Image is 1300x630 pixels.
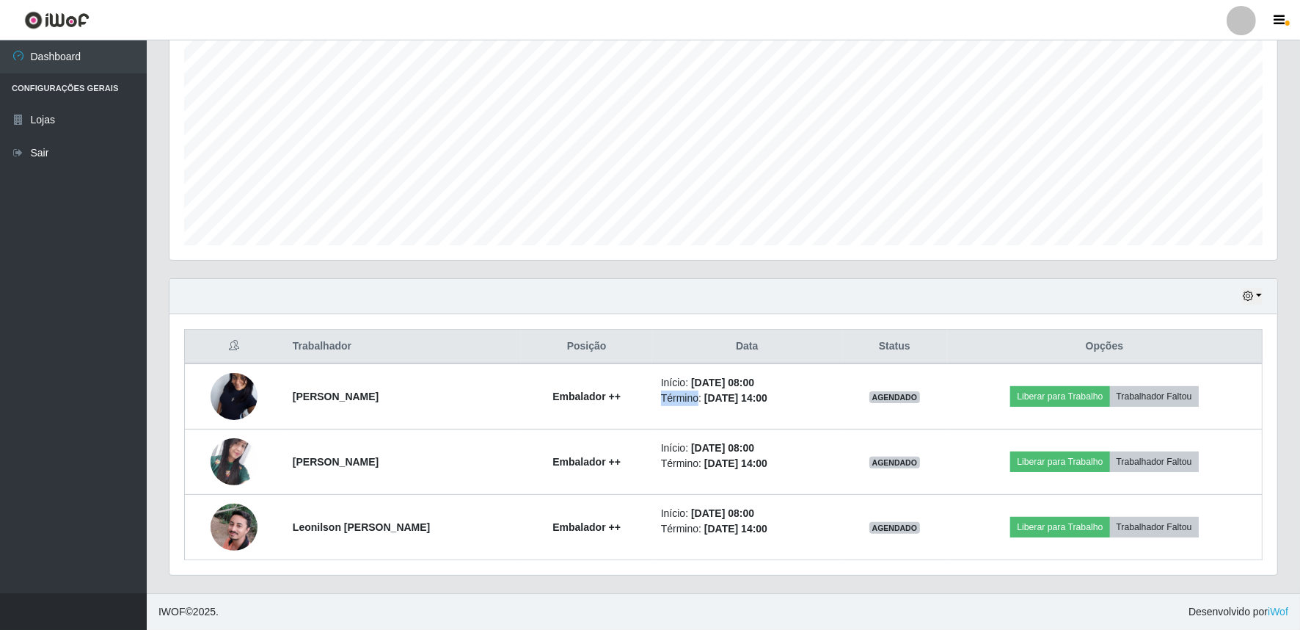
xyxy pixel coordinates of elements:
time: [DATE] 14:00 [704,457,767,469]
span: AGENDADO [869,391,921,403]
button: Liberar para Trabalho [1010,517,1109,537]
strong: Embalador ++ [552,521,621,533]
strong: Leonilson [PERSON_NAME] [293,521,430,533]
li: Término: [661,456,833,471]
time: [DATE] 14:00 [704,523,767,535]
time: [DATE] 08:00 [691,507,754,519]
strong: [PERSON_NAME] [293,391,379,402]
li: Início: [661,441,833,456]
button: Trabalhador Faltou [1110,517,1199,537]
img: 1742948591558.jpeg [211,344,258,449]
img: 1749039440131.jpeg [211,480,258,574]
strong: Embalador ++ [552,391,621,402]
li: Início: [661,506,833,521]
time: [DATE] 08:00 [691,377,754,388]
span: AGENDADO [869,522,921,534]
li: Início: [661,375,833,391]
a: iWof [1268,606,1288,618]
th: Trabalhador [284,330,522,364]
time: [DATE] 08:00 [691,442,754,454]
th: Opções [947,330,1263,364]
span: Desenvolvido por [1188,604,1288,620]
li: Término: [661,391,833,406]
span: AGENDADO [869,457,921,468]
li: Término: [661,521,833,537]
th: Data [652,330,842,364]
th: Posição [521,330,651,364]
span: © 2025 . [158,604,219,620]
button: Trabalhador Faltou [1110,452,1199,472]
img: CoreUI Logo [24,11,90,29]
img: 1744639547908.jpeg [211,438,258,485]
time: [DATE] 14:00 [704,392,767,404]
strong: [PERSON_NAME] [293,456,379,468]
span: IWOF [158,606,186,618]
button: Liberar para Trabalho [1010,452,1109,472]
button: Liberar para Trabalho [1010,386,1109,407]
th: Status [842,330,947,364]
button: Trabalhador Faltou [1110,386,1199,407]
strong: Embalador ++ [552,456,621,468]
